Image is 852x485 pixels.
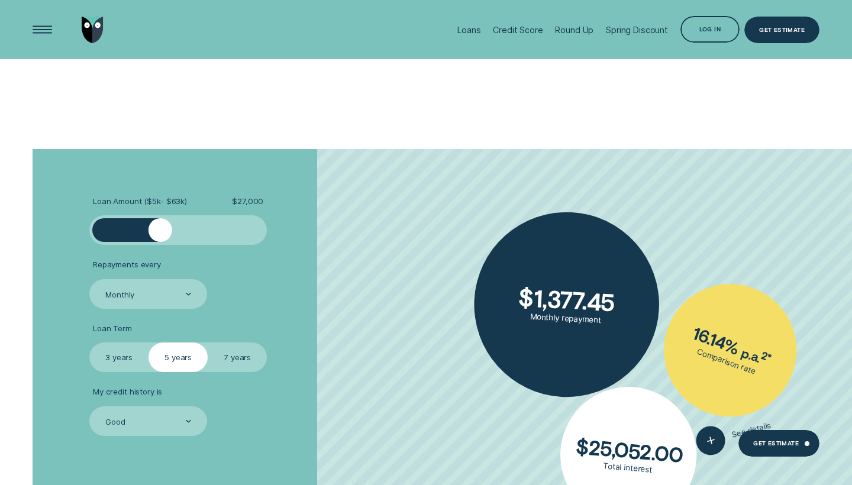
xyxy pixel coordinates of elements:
span: $ 27,000 [232,196,263,206]
a: Get Estimate [744,17,819,43]
button: Open Menu [29,17,56,43]
div: Spring Discount [606,25,668,35]
div: Round Up [555,25,593,35]
div: Loans [457,25,480,35]
span: See details [730,420,772,439]
img: Wisr [82,17,104,43]
span: Repayments every [93,260,161,270]
label: 3 years [89,342,149,372]
label: 7 years [208,342,267,372]
a: Get Estimate [738,430,819,457]
label: 5 years [149,342,208,372]
span: My credit history is [93,387,162,397]
button: See details [693,410,774,458]
div: Credit Score [493,25,543,35]
div: Monthly [105,289,134,299]
div: Good [105,416,125,426]
span: Loan Term [93,324,132,334]
button: Log in [680,16,740,43]
span: Loan Amount ( $5k - $63k ) [93,196,187,206]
